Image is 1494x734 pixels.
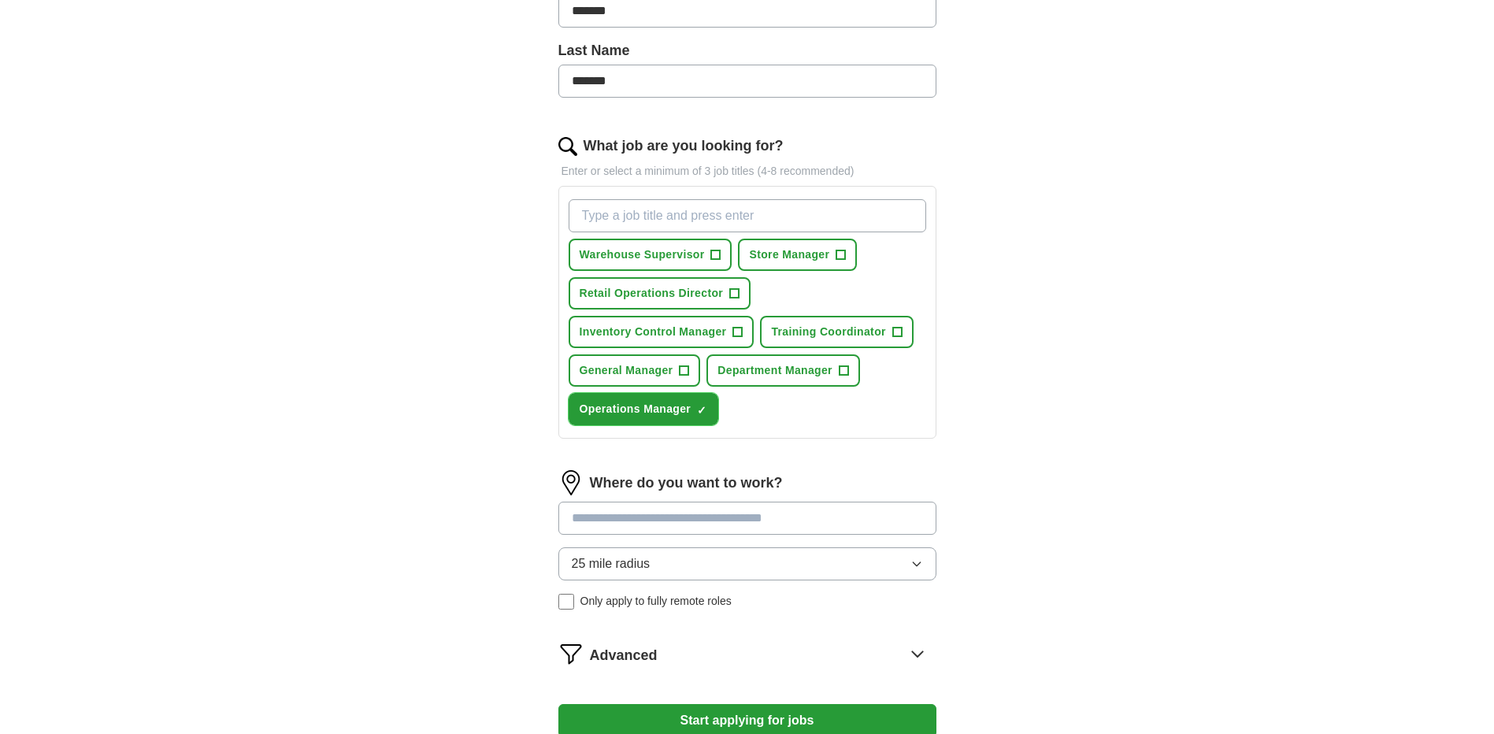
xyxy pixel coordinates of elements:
input: Type a job title and press enter [569,199,926,232]
button: 25 mile radius [558,547,936,580]
span: Store Manager [749,247,829,263]
span: 25 mile radius [572,554,651,573]
span: Only apply to fully remote roles [580,593,732,610]
span: Inventory Control Manager [580,324,727,340]
label: Where do you want to work? [590,473,783,494]
button: Warehouse Supervisor [569,239,732,271]
label: What job are you looking for? [584,135,784,157]
span: Operations Manager [580,401,691,417]
span: Warehouse Supervisor [580,247,705,263]
button: Retail Operations Director [569,277,751,310]
img: search.png [558,137,577,156]
button: General Manager [569,354,701,387]
label: Last Name [558,40,936,61]
img: location.png [558,470,584,495]
button: Department Manager [706,354,860,387]
button: Inventory Control Manager [569,316,754,348]
input: Only apply to fully remote roles [558,594,574,610]
span: Department Manager [717,362,832,379]
span: Retail Operations Director [580,285,724,302]
span: General Manager [580,362,673,379]
button: Operations Manager✓ [569,393,719,425]
span: Training Coordinator [771,324,885,340]
p: Enter or select a minimum of 3 job titles (4-8 recommended) [558,163,936,180]
button: Store Manager [738,239,857,271]
span: ✓ [697,404,706,417]
img: filter [558,641,584,666]
button: Training Coordinator [760,316,913,348]
span: Advanced [590,645,658,666]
